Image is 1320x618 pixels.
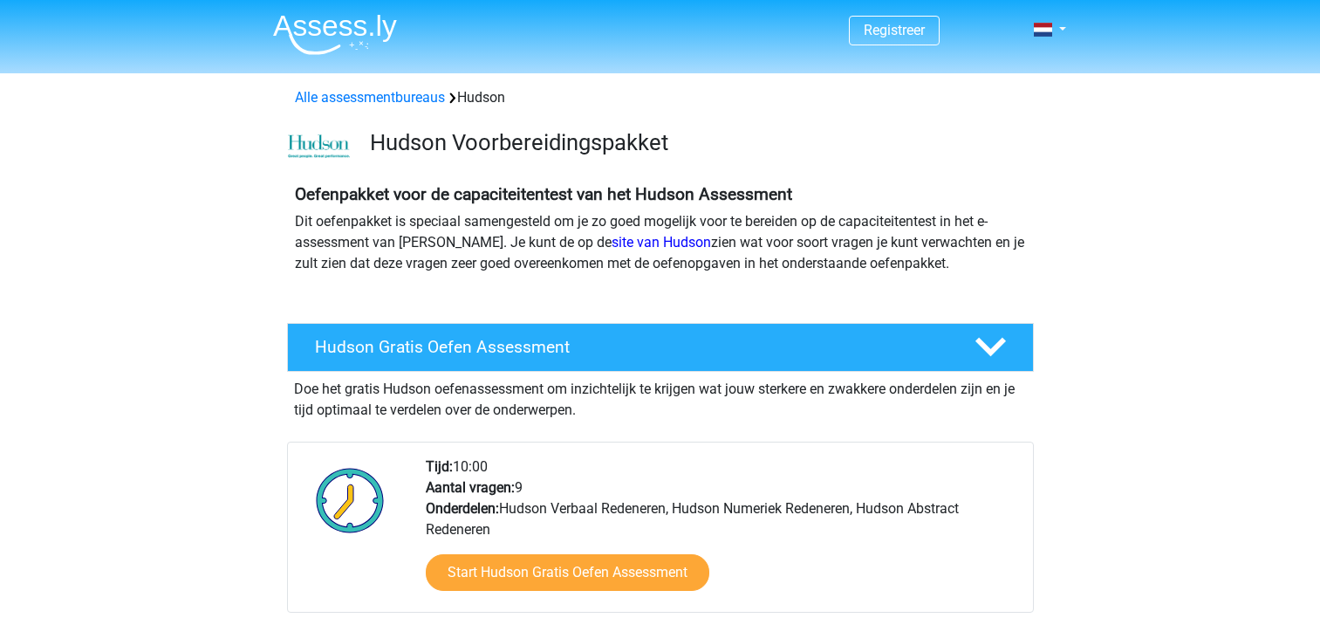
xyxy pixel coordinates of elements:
div: Hudson [288,87,1033,108]
a: Hudson Gratis Oefen Assessment [280,323,1041,372]
b: Aantal vragen: [426,479,515,496]
div: Doe het gratis Hudson oefenassessment om inzichtelijk te krijgen wat jouw sterkere en zwakkere on... [287,372,1034,421]
img: Klok [306,457,394,544]
a: Start Hudson Gratis Oefen Assessment [426,554,709,591]
img: Assessly [273,14,397,55]
h3: Hudson Voorbereidingspakket [370,129,1020,156]
a: Alle assessmentbureaus [295,89,445,106]
p: Dit oefenpakket is speciaal samengesteld om je zo goed mogelijk voor te bereiden op de capaciteit... [295,211,1026,274]
b: Tijd: [426,458,453,475]
h4: Hudson Gratis Oefen Assessment [315,337,947,357]
img: cefd0e47479f4eb8e8c001c0d358d5812e054fa8.png [288,134,350,159]
b: Oefenpakket voor de capaciteitentest van het Hudson Assessment [295,184,792,204]
a: site van Hudson [612,234,711,251]
a: Registreer [864,22,925,38]
b: Onderdelen: [426,500,499,517]
div: 10:00 9 Hudson Verbaal Redeneren, Hudson Numeriek Redeneren, Hudson Abstract Redeneren [413,457,1032,612]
